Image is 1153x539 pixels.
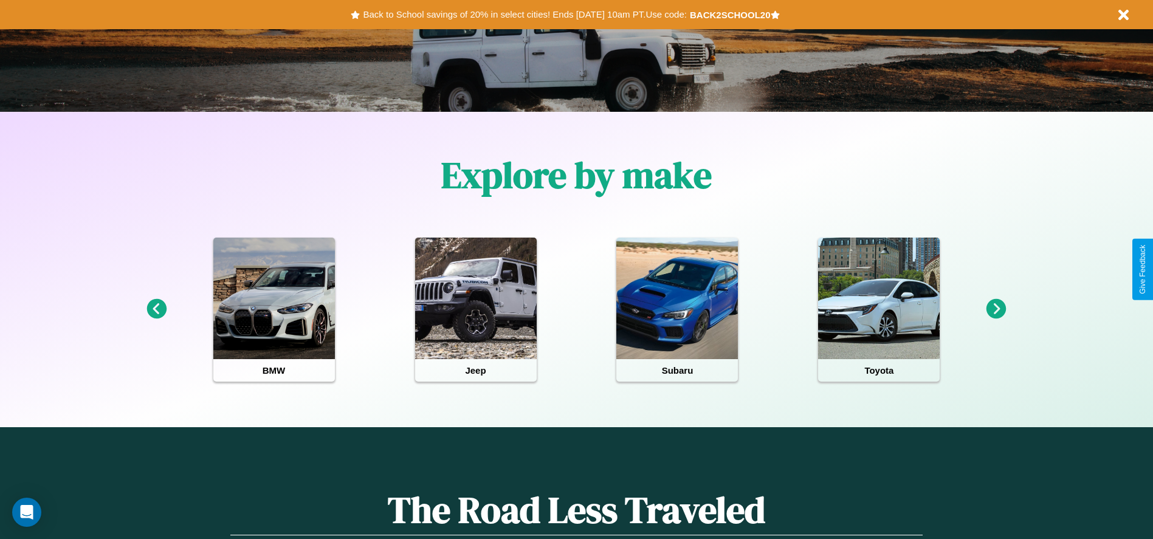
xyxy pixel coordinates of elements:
[360,6,689,23] button: Back to School savings of 20% in select cities! Ends [DATE] 10am PT.Use code:
[213,359,335,382] h4: BMW
[616,359,738,382] h4: Subaru
[818,359,940,382] h4: Toyota
[12,498,41,527] div: Open Intercom Messenger
[690,10,771,20] b: BACK2SCHOOL20
[230,485,922,535] h1: The Road Less Traveled
[1138,245,1147,294] div: Give Feedback
[415,359,537,382] h4: Jeep
[441,150,712,200] h1: Explore by make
